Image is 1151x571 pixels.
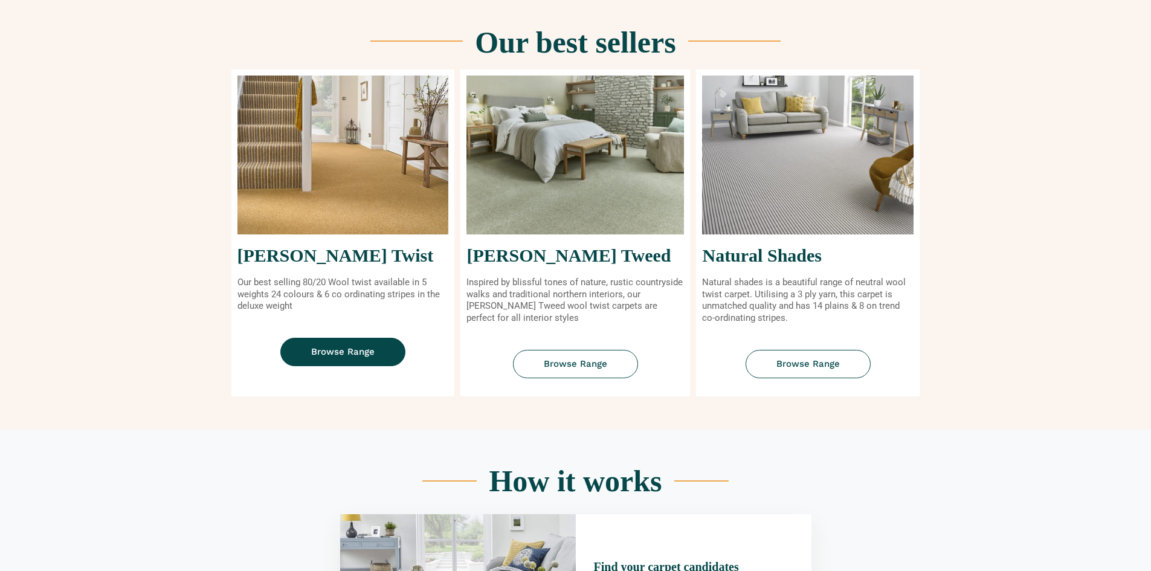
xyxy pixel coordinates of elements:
[544,360,607,369] span: Browse Range
[702,247,914,265] h2: Natural Shades
[280,338,405,366] a: Browse Range
[489,466,662,496] h2: How it works
[466,247,684,265] h2: [PERSON_NAME] Tweed
[311,347,375,356] span: Browse Range
[746,350,871,378] a: Browse Range
[237,277,449,312] p: Our best selling 80/20 Wool twist available in 5 weights 24 colours & 6 co ordinating stripes in ...
[702,277,914,324] p: Natural shades is a beautiful range of neutral wool twist carpet. Utilising a 3 ply yarn, this ca...
[475,27,675,57] h2: Our best sellers
[513,350,638,378] a: Browse Range
[237,247,449,265] h2: [PERSON_NAME] Twist
[466,277,684,324] p: Inspired by blissful tones of nature, rustic countryside walks and traditional northern interiors...
[776,360,840,369] span: Browse Range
